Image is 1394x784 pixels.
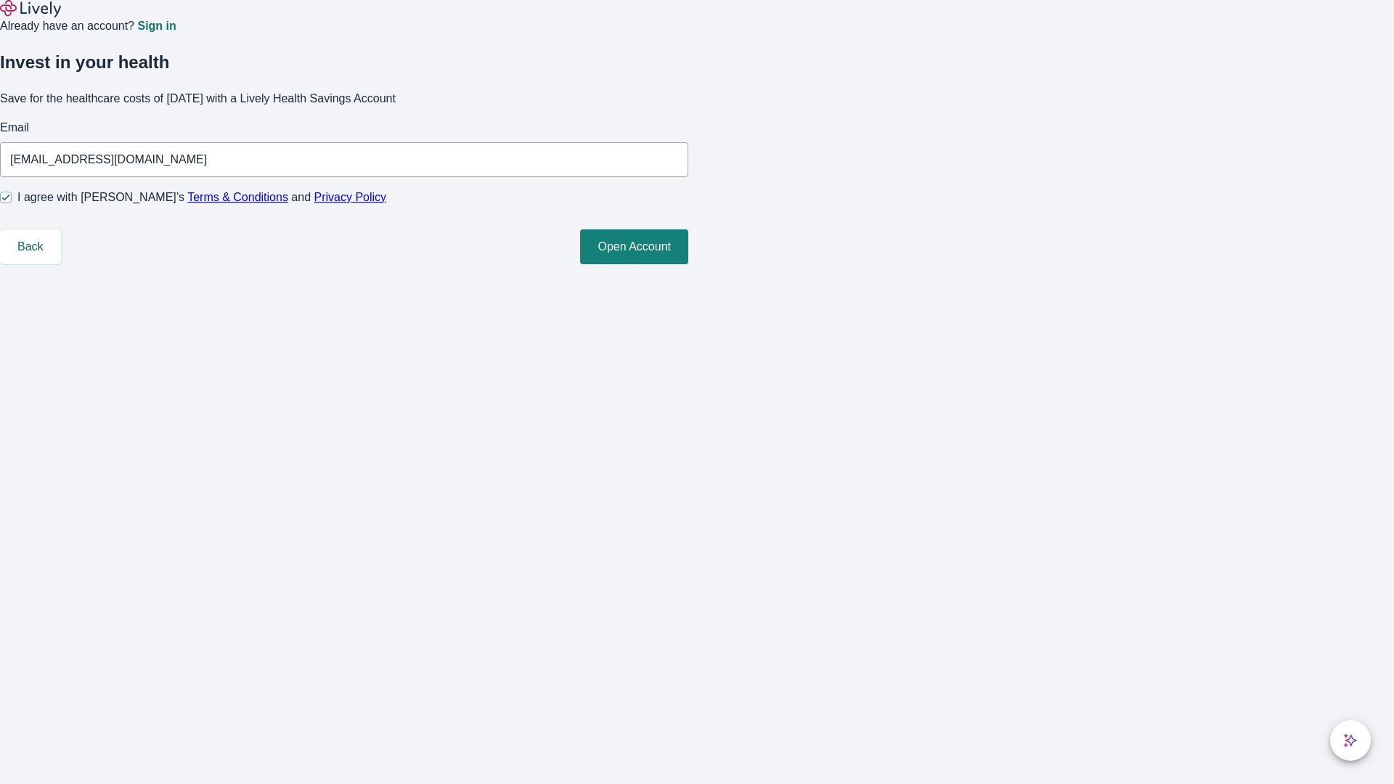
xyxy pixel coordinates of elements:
a: Privacy Policy [314,191,387,203]
a: Sign in [137,20,176,32]
svg: Lively AI Assistant [1343,733,1358,748]
a: Terms & Conditions [187,191,288,203]
span: I agree with [PERSON_NAME]’s and [17,189,386,206]
button: Open Account [580,229,688,264]
button: chat [1330,720,1371,761]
